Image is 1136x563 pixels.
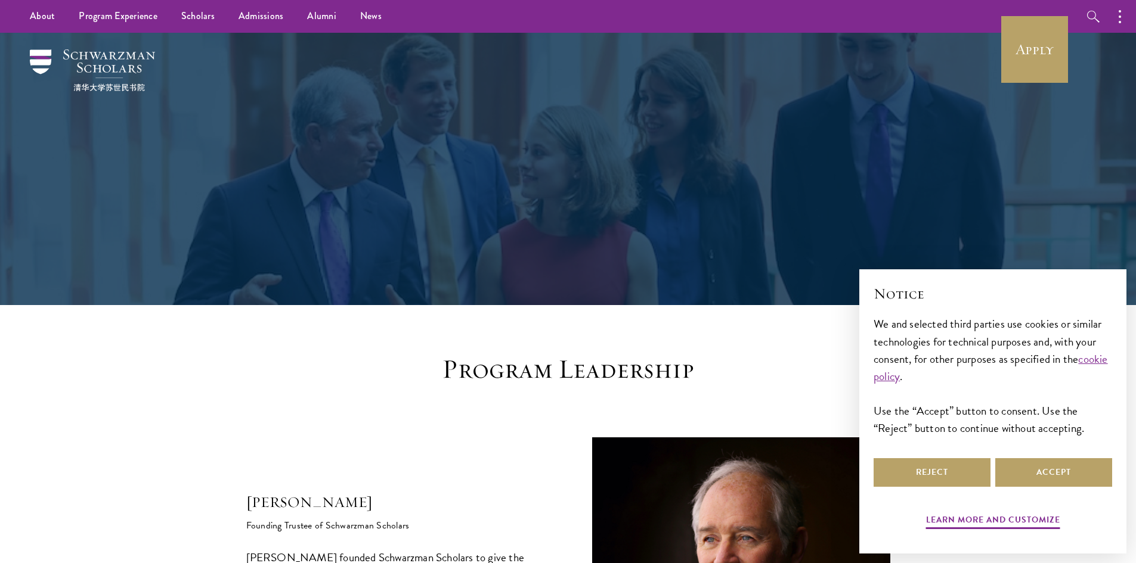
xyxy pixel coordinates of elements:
img: Schwarzman Scholars [30,49,155,91]
h2: Notice [874,284,1112,304]
h5: [PERSON_NAME] [246,492,544,512]
a: Apply [1001,16,1068,83]
div: We and selected third parties use cookies or similar technologies for technical purposes and, wit... [874,315,1112,436]
button: Accept [995,458,1112,487]
button: Reject [874,458,990,487]
button: Learn more and customize [926,512,1060,531]
h6: Founding Trustee of Schwarzman Scholars [246,512,544,533]
h3: Program Leadership [383,353,753,386]
a: cookie policy [874,350,1108,385]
